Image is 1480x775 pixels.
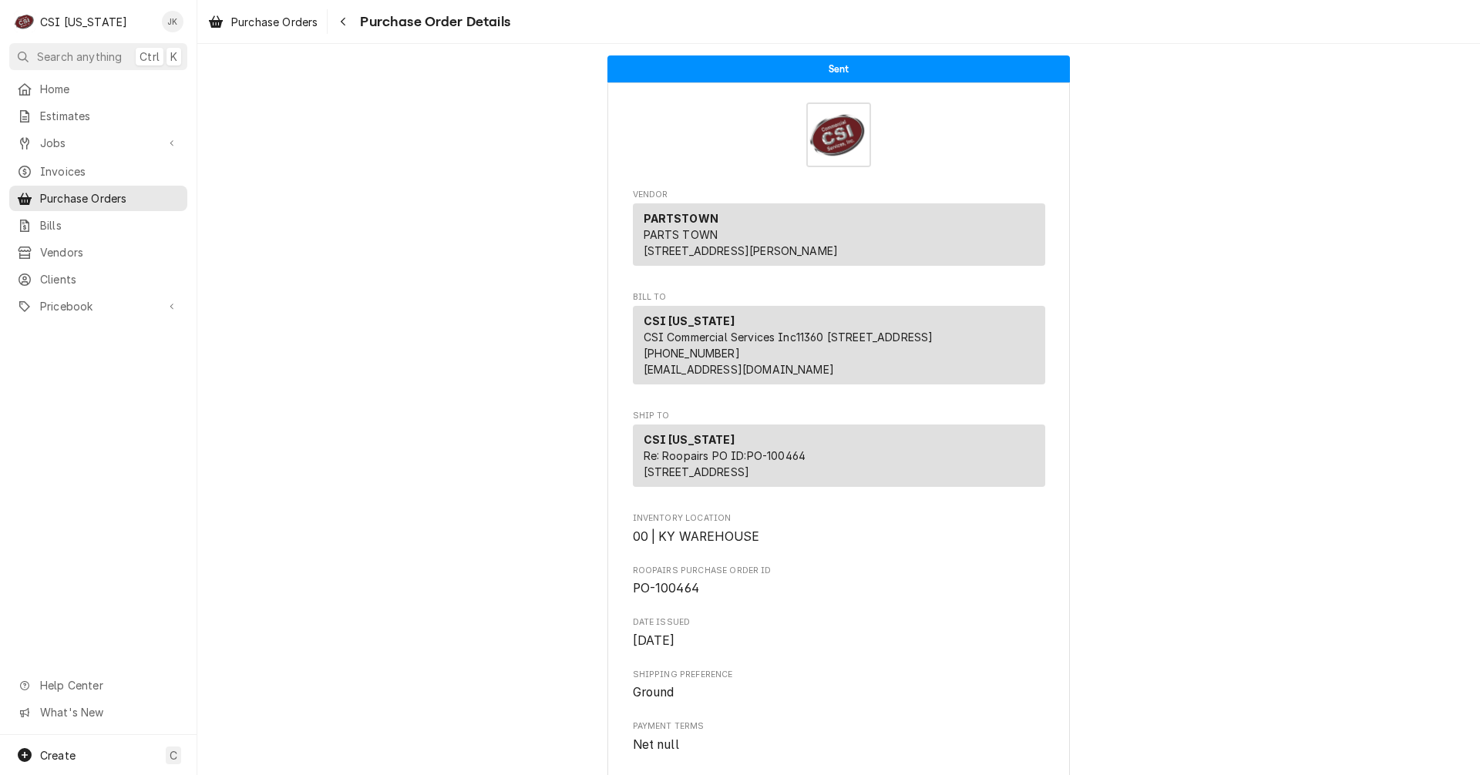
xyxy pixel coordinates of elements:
[633,410,1045,494] div: Purchase Order Ship To
[9,267,187,292] a: Clients
[633,683,1045,702] span: Shipping Preference
[40,190,180,206] span: Purchase Orders
[162,11,183,32] div: Jeff Kuehl's Avatar
[633,685,674,700] span: Ground
[40,704,178,720] span: What's New
[14,11,35,32] div: C
[644,314,735,327] strong: CSI [US_STATE]
[644,228,839,257] span: PARTS TOWN [STREET_ADDRESS][PERSON_NAME]
[644,330,933,344] span: CSI Commercial Services Inc11360 [STREET_ADDRESS]
[633,189,1045,273] div: Purchase Order Vendor
[806,102,871,167] img: Logo
[633,737,679,752] span: Net null
[202,9,324,35] a: Purchase Orders
[9,43,187,70] button: Search anythingCtrlK
[9,130,187,156] a: Go to Jobs
[633,512,1045,525] span: Inventory Location
[9,103,187,129] a: Estimates
[829,64,849,74] span: Sent
[40,163,180,179] span: Invoices
[37,49,122,65] span: Search anything
[40,217,180,233] span: Bills
[633,669,1045,681] span: Shipping Preference
[40,14,127,30] div: CSI [US_STATE]
[40,244,180,260] span: Vendors
[40,81,180,97] span: Home
[633,291,1045,391] div: Purchase Order Bill To
[644,433,735,446] strong: CSI [US_STATE]
[355,12,510,32] span: Purchase Order Details
[633,616,1045,649] div: Date Issued
[140,49,160,65] span: Ctrl
[633,581,699,596] span: PO-100464
[607,55,1070,82] div: Status
[9,240,187,265] a: Vendors
[633,720,1045,733] span: Payment Terms
[633,565,1045,577] span: Roopairs Purchase Order ID
[40,298,156,314] span: Pricebook
[9,76,187,102] a: Home
[9,673,187,698] a: Go to Help Center
[633,189,1045,201] span: Vendor
[633,633,675,648] span: [DATE]
[633,410,1045,422] span: Ship To
[40,677,178,693] span: Help Center
[9,159,187,184] a: Invoices
[644,212,718,225] strong: PARTSTOWN
[633,565,1045,598] div: Roopairs Purchase Order ID
[633,736,1045,754] span: Payment Terms
[633,203,1045,272] div: Vendor
[633,720,1045,753] div: Payment Terms
[9,186,187,211] a: Purchase Orders
[644,347,740,360] a: [PHONE_NUMBER]
[9,294,187,319] a: Go to Pricebook
[644,449,806,462] span: Re: Roopairs PO ID: PO-100464
[633,291,1045,304] span: Bill To
[633,669,1045,702] div: Shipping Preference
[40,749,76,762] span: Create
[633,512,1045,545] div: Inventory Location
[170,747,177,763] span: C
[162,11,183,32] div: JK
[633,616,1045,629] span: Date Issued
[633,528,1045,546] span: Inventory Location
[633,424,1045,487] div: Ship To
[231,14,318,30] span: Purchase Orders
[633,306,1045,384] div: Bill To
[633,529,760,544] span: 00 | KY WAREHOUSE
[40,108,180,124] span: Estimates
[633,632,1045,650] span: Date Issued
[633,203,1045,266] div: Vendor
[633,306,1045,391] div: Bill To
[644,465,750,478] span: [STREET_ADDRESS]
[644,363,834,376] a: [EMAIL_ADDRESS][DOMAIN_NAME]
[170,49,177,65] span: K
[9,700,187,725] a: Go to What's New
[9,213,187,238] a: Bills
[633,579,1045,598] span: Roopairs Purchase Order ID
[40,271,180,287] span: Clients
[633,424,1045,493] div: Ship To
[14,11,35,32] div: CSI Kentucky's Avatar
[40,135,156,151] span: Jobs
[331,9,355,34] button: Navigate back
